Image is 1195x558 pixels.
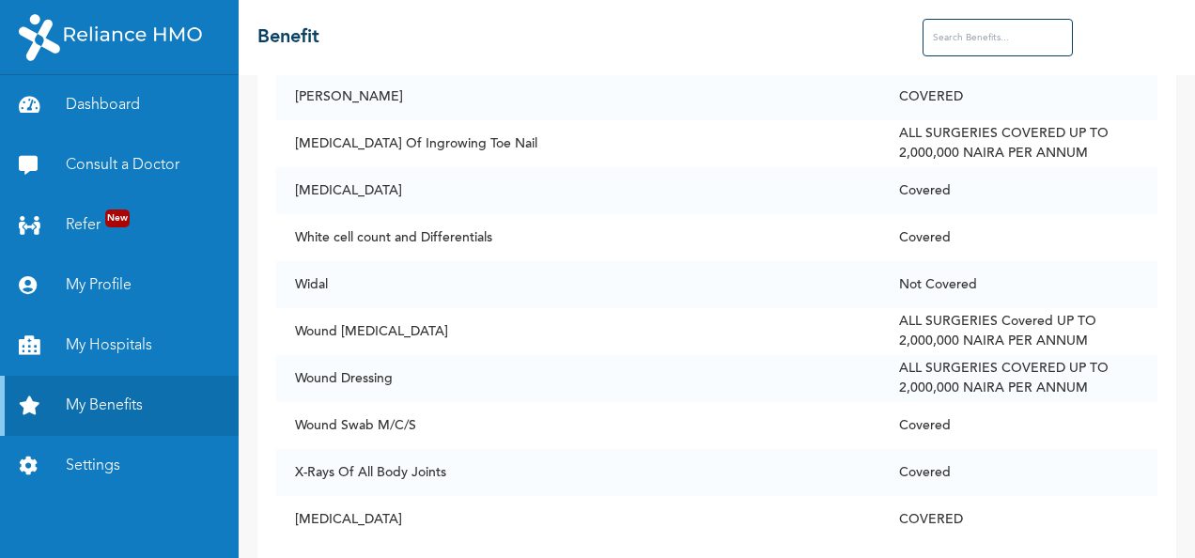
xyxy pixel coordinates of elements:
[276,402,880,449] td: Wound Swab M/C/S
[923,19,1073,56] input: Search Benefits...
[880,402,1157,449] td: Covered
[880,167,1157,214] td: Covered
[276,261,880,308] td: Widal
[880,120,1157,167] td: ALL SURGERIES COVERED UP TO 2,000,000 NAIRA PER ANNUM
[257,23,319,52] h2: Benefit
[880,308,1157,355] td: ALL SURGERIES Covered UP TO 2,000,000 NAIRA PER ANNUM
[880,355,1157,402] td: ALL SURGERIES COVERED UP TO 2,000,000 NAIRA PER ANNUM
[880,496,1157,543] td: COVERED
[880,449,1157,496] td: Covered
[105,209,130,227] span: New
[276,308,880,355] td: Wound [MEDICAL_DATA]
[276,449,880,496] td: X-Rays Of All Body Joints
[276,167,880,214] td: [MEDICAL_DATA]
[880,214,1157,261] td: Covered
[276,355,880,402] td: Wound Dressing
[276,496,880,543] td: [MEDICAL_DATA]
[880,73,1157,120] td: COVERED
[19,14,202,61] img: RelianceHMO's Logo
[880,261,1157,308] td: Not Covered
[276,214,880,261] td: White cell count and Differentials
[276,73,880,120] td: [PERSON_NAME]
[276,120,880,167] td: [MEDICAL_DATA] Of Ingrowing Toe Nail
